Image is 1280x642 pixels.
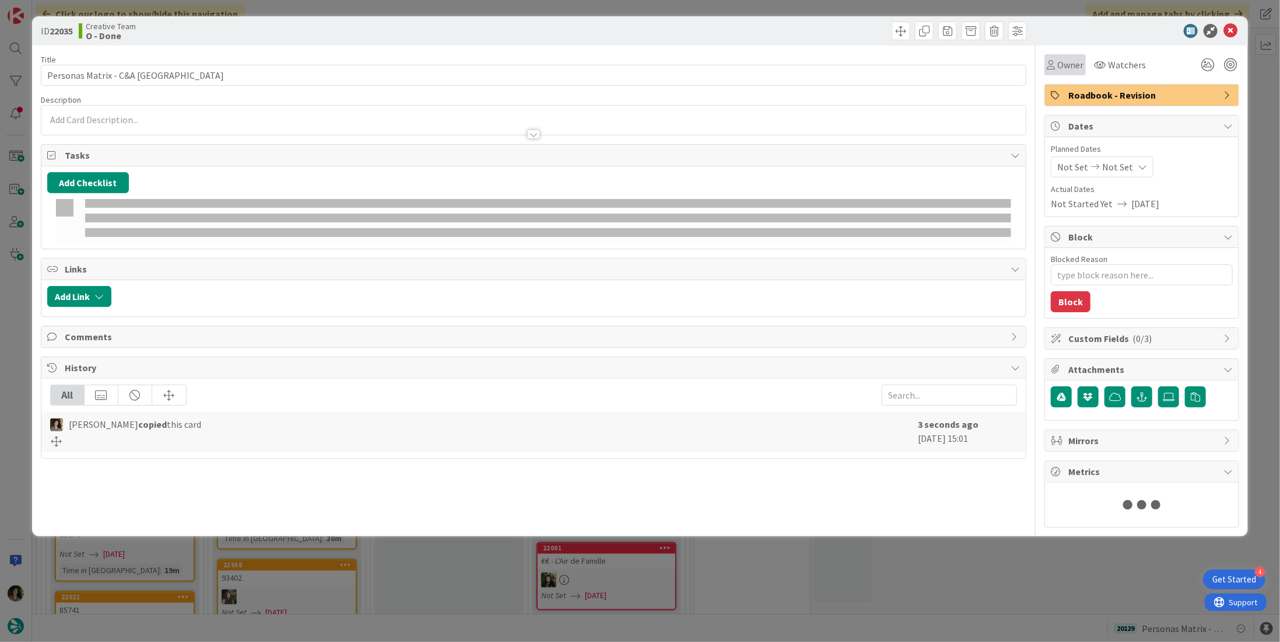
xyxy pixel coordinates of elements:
[65,148,1005,162] span: Tasks
[1068,230,1218,244] span: Block
[41,54,56,65] label: Title
[41,24,73,38] span: ID
[1051,197,1113,211] span: Not Started Yet
[918,418,979,430] b: 3 seconds ago
[1132,333,1152,344] span: ( 0/3 )
[50,25,73,37] b: 22035
[1068,332,1218,346] span: Custom Fields
[882,385,1017,406] input: Search...
[47,172,129,193] button: Add Checklist
[918,417,1017,446] div: [DATE] 15:01
[1057,160,1088,174] span: Not Set
[47,286,111,307] button: Add Link
[65,361,1005,375] span: History
[138,418,167,430] b: copied
[1051,183,1233,196] span: Actual Dates
[41,95,81,105] span: Description
[1051,254,1107,264] label: Blocked Reason
[41,65,1026,86] input: type card name here...
[1051,291,1090,312] button: Block
[1068,88,1218,102] span: Roadbook - Revision
[1068,362,1218,376] span: Attachments
[51,385,85,405] div: All
[1131,197,1159,211] span: [DATE]
[1051,143,1233,155] span: Planned Dates
[86,22,136,31] span: Creative Team
[24,2,53,16] span: Support
[69,417,201,431] span: [PERSON_NAME] this card
[1068,465,1218,479] span: Metrics
[1108,58,1146,72] span: Watchers
[65,330,1005,344] span: Comments
[1057,58,1083,72] span: Owner
[65,262,1005,276] span: Links
[1068,119,1218,133] span: Dates
[86,31,136,40] b: O - Done
[50,418,63,431] img: MS
[1102,160,1133,174] span: Not Set
[1255,567,1265,577] div: 4
[1203,570,1265,589] div: Open Get Started checklist, remaining modules: 4
[1068,434,1218,448] span: Mirrors
[1212,574,1256,585] div: Get Started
